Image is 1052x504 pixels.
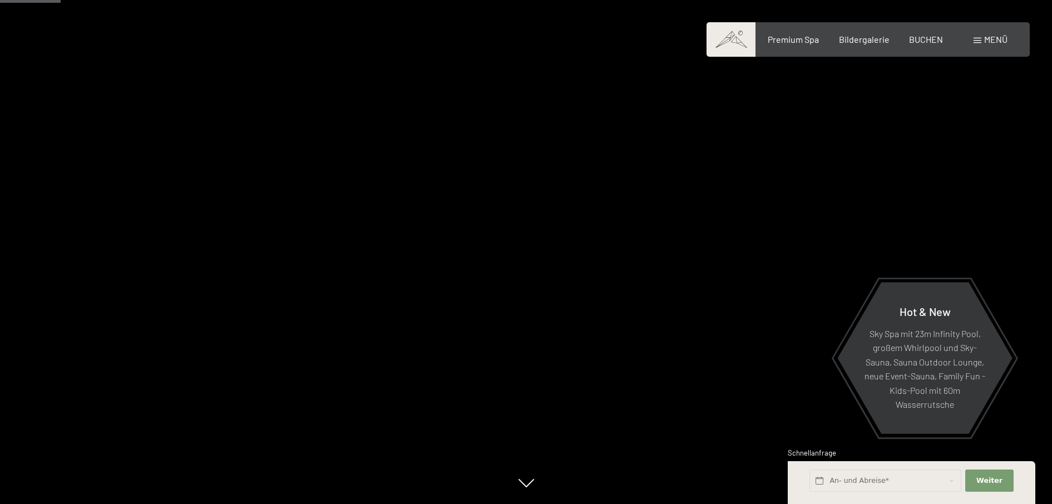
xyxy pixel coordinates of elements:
[788,448,836,457] span: Schnellanfrage
[768,34,819,45] a: Premium Spa
[839,34,890,45] a: Bildergalerie
[837,281,1013,434] a: Hot & New Sky Spa mit 23m Infinity Pool, großem Whirlpool und Sky-Sauna, Sauna Outdoor Lounge, ne...
[965,470,1013,492] button: Weiter
[909,34,943,45] a: BUCHEN
[865,326,985,412] p: Sky Spa mit 23m Infinity Pool, großem Whirlpool und Sky-Sauna, Sauna Outdoor Lounge, neue Event-S...
[900,304,951,318] span: Hot & New
[984,34,1007,45] span: Menü
[976,476,1002,486] span: Weiter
